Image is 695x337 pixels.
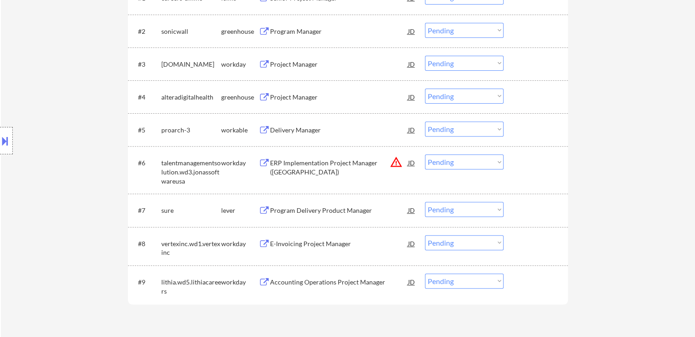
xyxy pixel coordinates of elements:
div: JD [407,274,416,290]
div: Program Manager [270,27,408,36]
div: sonicwall [161,27,221,36]
div: sure [161,206,221,215]
div: ERP Implementation Project Manager ([GEOGRAPHIC_DATA]) [270,158,408,176]
div: #8 [138,239,154,248]
div: Project Manager [270,60,408,69]
div: alteradigitalhealth [161,93,221,102]
div: #2 [138,27,154,36]
div: Delivery Manager [270,126,408,135]
div: workday [221,278,259,287]
div: Program Delivery Product Manager [270,206,408,215]
div: E-Invoicing Project Manager [270,239,408,248]
div: workday [221,158,259,168]
div: vertexinc.wd1.vertexinc [161,239,221,257]
div: workday [221,239,259,248]
div: lithia.wd5.lithiacareers [161,278,221,295]
div: talentmanagementsolution.wd3.jonassoftwareusa [161,158,221,185]
div: workable [221,126,259,135]
div: greenhouse [221,27,259,36]
button: warning_amber [390,156,403,168]
div: JD [407,89,416,105]
div: JD [407,23,416,39]
div: workday [221,60,259,69]
div: JD [407,235,416,252]
div: Accounting Operations Project Manager [270,278,408,287]
div: #9 [138,278,154,287]
div: JD [407,56,416,72]
div: JD [407,154,416,171]
div: Project Manager [270,93,408,102]
div: JD [407,202,416,218]
div: [DOMAIN_NAME] [161,60,221,69]
div: greenhouse [221,93,259,102]
div: proarch-3 [161,126,221,135]
div: lever [221,206,259,215]
div: JD [407,121,416,138]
